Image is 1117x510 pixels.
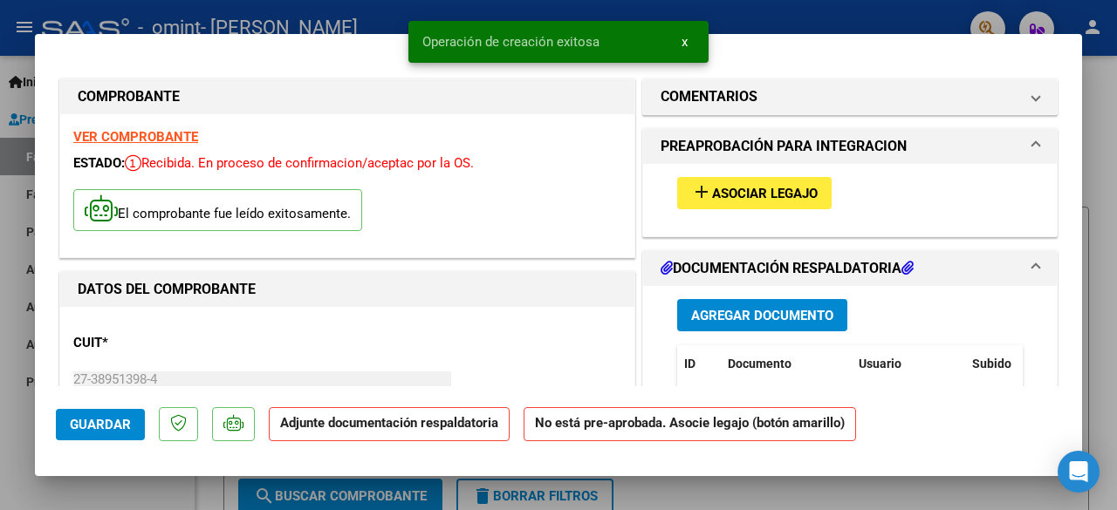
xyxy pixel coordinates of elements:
[73,129,198,145] a: VER COMPROBANTE
[73,333,237,353] p: CUIT
[280,415,498,431] strong: Adjunte documentación respaldatoria
[677,345,721,383] datatable-header-cell: ID
[643,164,1057,236] div: PREAPROBACIÓN PARA INTEGRACION
[73,155,125,171] span: ESTADO:
[691,181,712,202] mat-icon: add
[965,345,1052,383] datatable-header-cell: Subido
[524,407,856,441] strong: No está pre-aprobada. Asocie legajo (botón amarillo)
[422,33,600,51] span: Operación de creación exitosa
[73,189,362,232] p: El comprobante fue leído exitosamente.
[661,136,907,157] h1: PREAPROBACIÓN PARA INTEGRACION
[125,155,474,171] span: Recibida. En proceso de confirmacion/aceptac por la OS.
[684,357,696,371] span: ID
[668,26,702,58] button: x
[78,281,256,297] strong: DATOS DEL COMPROBANTE
[1058,451,1100,493] div: Open Intercom Messenger
[677,177,832,209] button: Asociar Legajo
[56,409,145,440] button: Guardar
[682,34,688,50] span: x
[643,251,1057,286] mat-expansion-panel-header: DOCUMENTACIÓN RESPALDATORIA
[78,88,180,105] strong: COMPROBANTE
[643,79,1057,114] mat-expansion-panel-header: COMENTARIOS
[712,186,818,201] span: Asociar Legajo
[661,86,757,107] h1: COMENTARIOS
[972,357,1011,371] span: Subido
[661,258,914,279] h1: DOCUMENTACIÓN RESPALDATORIA
[691,308,833,323] span: Agregar Documento
[852,345,965,383] datatable-header-cell: Usuario
[70,417,131,432] span: Guardar
[728,357,791,371] span: Documento
[643,129,1057,164] mat-expansion-panel-header: PREAPROBACIÓN PARA INTEGRACION
[859,357,901,371] span: Usuario
[677,299,847,331] button: Agregar Documento
[721,345,852,383] datatable-header-cell: Documento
